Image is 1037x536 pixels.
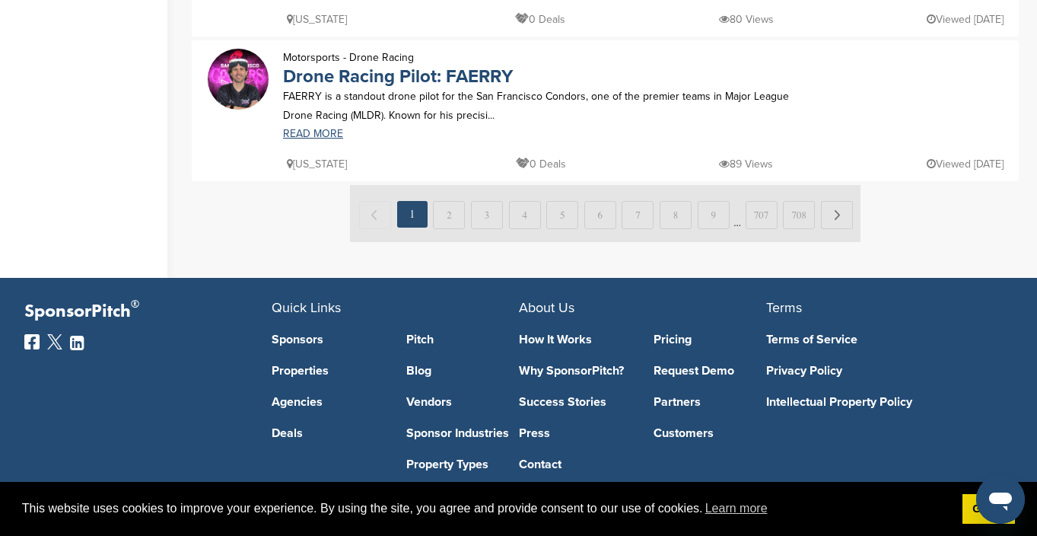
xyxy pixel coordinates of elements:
[719,10,774,29] p: 80 Views
[516,155,566,174] p: 0 Deals
[519,333,631,346] a: How It Works
[962,494,1015,525] a: dismiss cookie message
[654,333,766,346] a: Pricing
[350,185,860,242] img: Paginate
[272,365,384,377] a: Properties
[272,396,384,408] a: Agencies
[22,497,950,520] span: This website uses cookies to improve your experience. By using the site, you agree and provide co...
[272,333,384,346] a: Sponsors
[24,301,272,323] p: SponsorPitch
[406,458,519,471] a: Property Types
[208,49,269,145] img: Individual poster 2
[131,295,139,314] span: ®
[24,334,40,349] img: Facebook
[283,65,513,88] a: Drone Racing Pilot: FAERRY
[654,427,766,439] a: Customers
[406,427,519,439] a: Sponsor Industries
[703,497,770,520] a: learn more about cookies
[272,299,341,316] span: Quick Links
[283,87,804,125] p: FAERRY is a standout drone pilot for the San Francisco Condors, one of the premier teams in Major...
[519,396,631,408] a: Success Stories
[519,365,631,377] a: Why SponsorPitch?
[976,475,1025,524] iframe: Button to launch messaging window
[519,299,574,316] span: About Us
[654,365,766,377] a: Request Demo
[287,10,347,29] p: [US_STATE]
[766,365,991,377] a: Privacy Policy
[766,333,991,346] a: Terms of Service
[519,458,631,471] a: Contact
[47,334,62,349] img: Twitter
[927,155,1004,174] p: Viewed [DATE]
[927,10,1004,29] p: Viewed [DATE]
[287,155,347,174] p: [US_STATE]
[283,129,804,139] a: READ MORE
[766,396,991,408] a: Intellectual Property Policy
[406,333,519,346] a: Pitch
[272,427,384,439] a: Deals
[519,427,631,439] a: Press
[766,299,802,316] span: Terms
[515,10,565,29] p: 0 Deals
[406,365,519,377] a: Blog
[654,396,766,408] a: Partners
[406,396,519,408] a: Vendors
[283,48,513,67] p: Motorsports - Drone Racing
[719,155,773,174] p: 89 Views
